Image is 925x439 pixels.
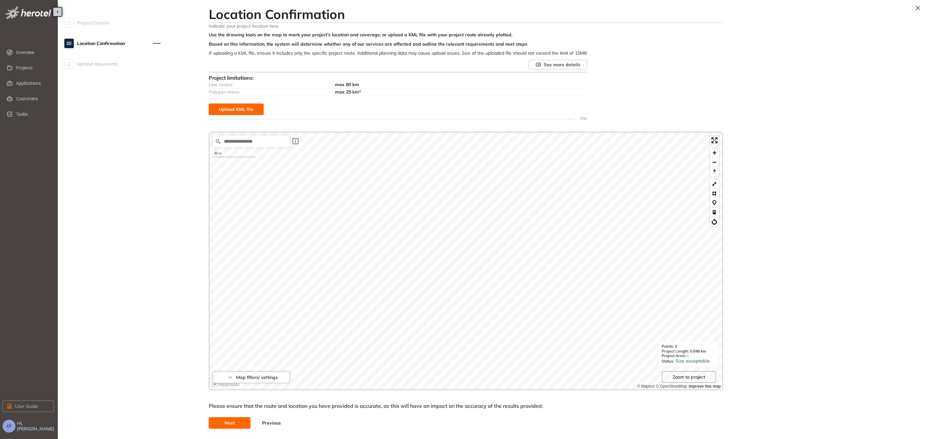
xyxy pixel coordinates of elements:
button: Enter fullscreen [710,136,719,145]
span: max 80 km [335,82,359,87]
span: Status: [662,359,675,363]
span: Applications [16,77,49,90]
span: See more details [544,61,580,68]
div: Please ensure that the route and location you have provided is accurate, as this will have an imp... [209,403,723,417]
span: — [685,353,689,358]
span: CF [7,424,12,428]
span: Tasks [16,108,49,121]
span: Hi, [PERSON_NAME] [17,421,55,432]
span: Project Details [77,16,109,29]
span: Polygon areas: [209,89,240,95]
input: Search place... [213,136,290,147]
button: Map filters/ settings [213,372,290,383]
div: 30 m [213,150,256,157]
span: Project Length: 0.048 km [662,349,716,354]
button: User Guide [3,400,54,412]
button: Next [209,417,251,429]
span: Zoom out [710,158,719,167]
span: Zoom to project [673,374,705,380]
span: User Guide [15,403,38,410]
button: CF [3,420,15,433]
button: Polygon tool (p) [710,189,719,198]
span: Size acceptable [675,358,710,364]
span: 0% [574,116,587,121]
span: max 25 km² [335,89,361,95]
span: Line routes: [209,82,233,87]
a: Improve this map [689,384,720,389]
span: Map filters/ settings [236,375,278,380]
span: Upload documents [77,58,118,70]
img: logo [5,6,51,19]
a: Mapbox logo [211,380,240,388]
span: Indicate your project location here [209,23,723,29]
span: Upload KML file [219,106,253,113]
button: Marker tool (m) [710,198,719,207]
button: Zoom out [710,157,719,167]
button: Upload KML file [209,103,264,115]
div: Project limitations: [209,75,587,81]
h2: Location Confirmation [209,6,723,22]
button: Zoom in [710,148,719,157]
canvas: Map [209,132,723,390]
span: Previous [262,419,281,426]
span: Points: 3 [662,344,716,349]
button: Delete [710,207,719,217]
button: Reset bearing to north [710,167,719,176]
div: If uploading a KML file, ensure it includes only the specific project route. Additional planning ... [209,50,587,60]
span: Customers [16,92,49,105]
button: LineString tool (l) [710,179,719,189]
span: Location Confirmation [77,37,125,50]
span: Project Area: [662,353,685,358]
span: Overview [16,46,49,59]
span: Projects [16,61,49,74]
button: Zoom to project [662,371,716,383]
button: See more details [529,60,587,69]
div: Use the drawing tools on the map to mark your project’s location and coverage, or upload a KML fi... [209,32,587,41]
button: Previous [251,417,292,429]
a: Mapbox [637,384,655,389]
div: Based on this information, the system will determine whether any of our services are affected and... [209,41,587,51]
a: OpenStreetMap [656,384,687,389]
span: Next [225,419,235,426]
